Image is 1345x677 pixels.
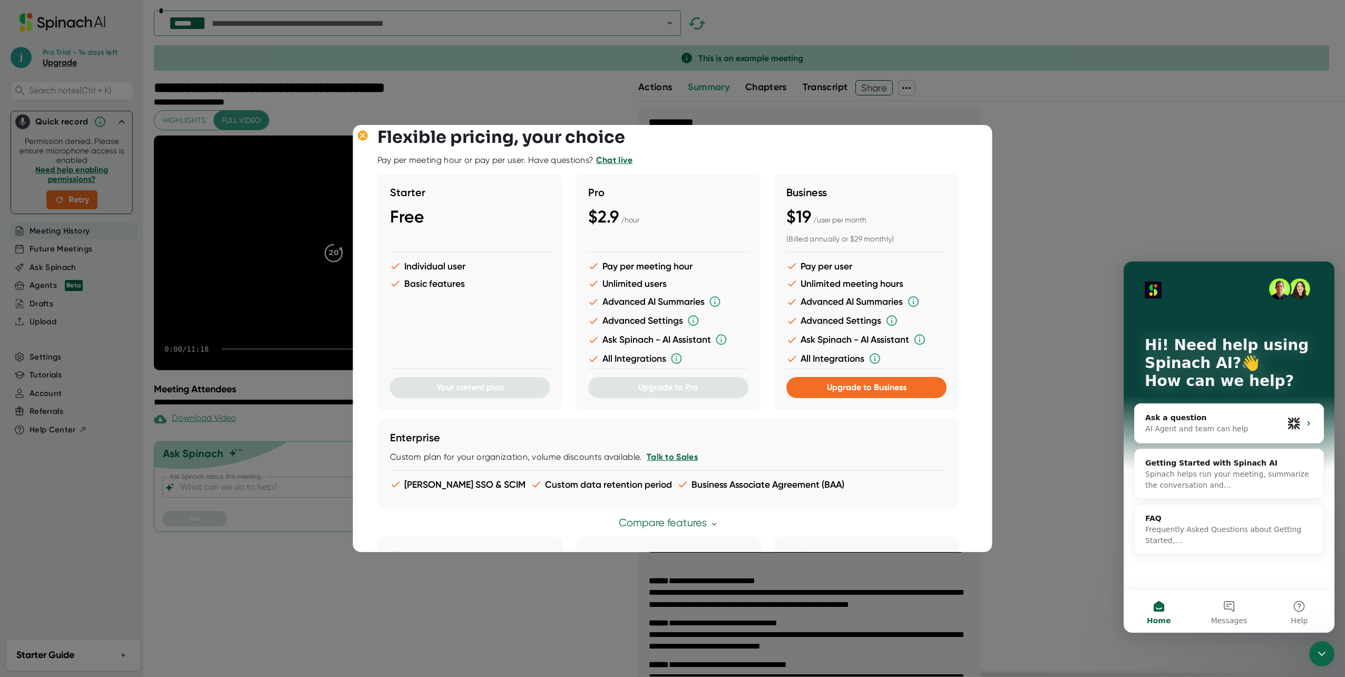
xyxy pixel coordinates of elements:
[786,549,947,562] h3: Business
[646,452,697,462] a: Talk to Sales
[390,452,947,462] div: Custom plan for your organization, volume discounts available.
[1309,641,1334,666] iframe: Intercom live chat
[786,235,947,244] div: (Billed annually or $29 monthly)
[786,260,947,272] li: Pay per user
[1124,262,1334,633] iframe: Intercom live chat
[390,377,550,398] button: Your current plan
[588,278,748,289] li: Unlimited users
[390,186,550,199] h3: Starter
[390,278,550,289] li: Basic features
[786,186,947,199] h3: Business
[786,333,947,346] li: Ask Spinach - AI Assistant
[786,314,947,327] li: Advanced Settings
[826,382,906,392] span: Upgrade to Business
[786,352,947,365] li: All Integrations
[621,216,639,224] span: / hour
[588,186,748,199] h3: Pro
[618,517,718,529] a: Compare features
[786,278,947,289] li: Unlimited meeting hours
[390,260,550,272] li: Individual user
[390,431,947,444] h3: Enterprise
[677,479,844,490] li: Business Associate Agreement (BAA)
[786,377,947,398] button: Upgrade to Business
[377,155,633,166] div: Pay per meeting hour or pay per user. Have questions?
[588,352,748,365] li: All Integrations
[531,479,672,490] li: Custom data retention period
[786,207,811,227] span: $19
[588,207,619,227] span: $2.9
[786,295,947,308] li: Advanced AI Summaries
[390,207,424,227] span: Free
[588,295,748,308] li: Advanced AI Summaries
[390,549,550,562] h3: Starter
[588,333,748,346] li: Ask Spinach - AI Assistant
[588,260,748,272] li: Pay per meeting hour
[596,155,633,165] a: Chat live
[436,382,504,392] span: Your current plan
[813,216,866,224] span: / user per month
[588,314,748,327] li: Advanced Settings
[377,127,625,147] h3: Flexible pricing, your choice
[390,479,525,490] li: [PERSON_NAME] SSO & SCIM
[588,549,748,562] h3: Pro
[588,377,748,398] button: Upgrade to Pro
[638,382,698,392] span: Upgrade to Pro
